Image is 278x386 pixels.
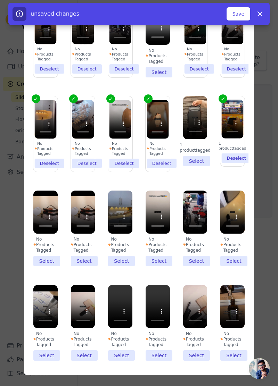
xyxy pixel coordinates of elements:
button: Save [227,7,250,20]
div: No Products Tagged [183,331,207,347]
div: No Products Tagged [72,141,94,156]
div: No Products Tagged [108,236,132,253]
div: No Products Tagged [222,47,244,62]
div: No Products Tagged [146,48,170,64]
div: No Products Tagged [33,331,58,347]
div: No Products Tagged [146,236,170,253]
div: No Products Tagged [220,331,245,347]
div: No Products Tagged [147,141,169,156]
div: 1 product tagged [183,142,207,153]
div: No Products Tagged [34,141,56,156]
div: No Products Tagged [71,236,95,253]
div: No Products Tagged [109,141,131,156]
div: No Products Tagged [146,331,170,347]
div: No Products Tagged [220,236,245,253]
div: No Products Tagged [72,47,94,62]
div: No Products Tagged [108,331,132,347]
div: No Products Tagged [71,331,95,347]
div: No Products Tagged [183,236,207,253]
div: No Products Tagged [33,236,58,253]
a: Open chat [249,358,270,379]
span: unsaved changes [31,10,79,17]
div: 1 product tagged [222,141,244,151]
div: No Products Tagged [34,47,56,62]
div: No Products Tagged [109,47,131,62]
div: No Products Tagged [184,47,206,62]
